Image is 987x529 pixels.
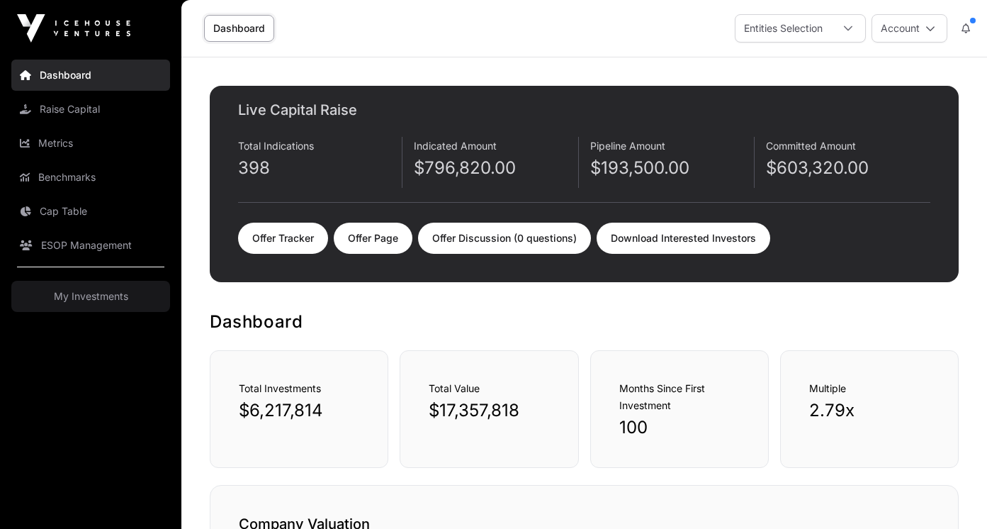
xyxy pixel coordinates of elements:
button: Account [872,14,947,43]
img: Icehouse Ventures Logo [17,14,130,43]
a: Dashboard [204,15,274,42]
div: Entities Selection [735,15,831,42]
iframe: Chat Widget [916,461,987,529]
p: $17,357,818 [429,399,549,422]
p: $796,820.00 [414,157,577,179]
span: Total Value [429,382,480,394]
p: $603,320.00 [766,157,930,179]
p: 100 [619,416,740,439]
span: Total Indications [238,140,314,152]
span: Months Since First Investment [619,382,705,411]
a: Offer Discussion (0 questions) [418,223,591,254]
p: $193,500.00 [590,157,754,179]
a: Download Interested Investors [597,223,770,254]
h1: Dashboard [210,311,959,333]
a: Dashboard [11,60,170,91]
a: Metrics [11,128,170,159]
span: Indicated Amount [414,140,497,152]
p: 2.79x [809,399,930,422]
span: Multiple [809,382,846,394]
a: ESOP Management [11,230,170,261]
a: Cap Table [11,196,170,227]
p: $6,217,814 [239,399,359,422]
a: Offer Page [334,223,412,254]
span: Pipeline Amount [590,140,665,152]
span: Committed Amount [766,140,856,152]
a: Benchmarks [11,162,170,193]
p: 398 [238,157,402,179]
a: Offer Tracker [238,223,328,254]
a: Raise Capital [11,94,170,125]
a: My Investments [11,281,170,312]
h2: Live Capital Raise [238,100,930,120]
span: Total Investments [239,382,321,394]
